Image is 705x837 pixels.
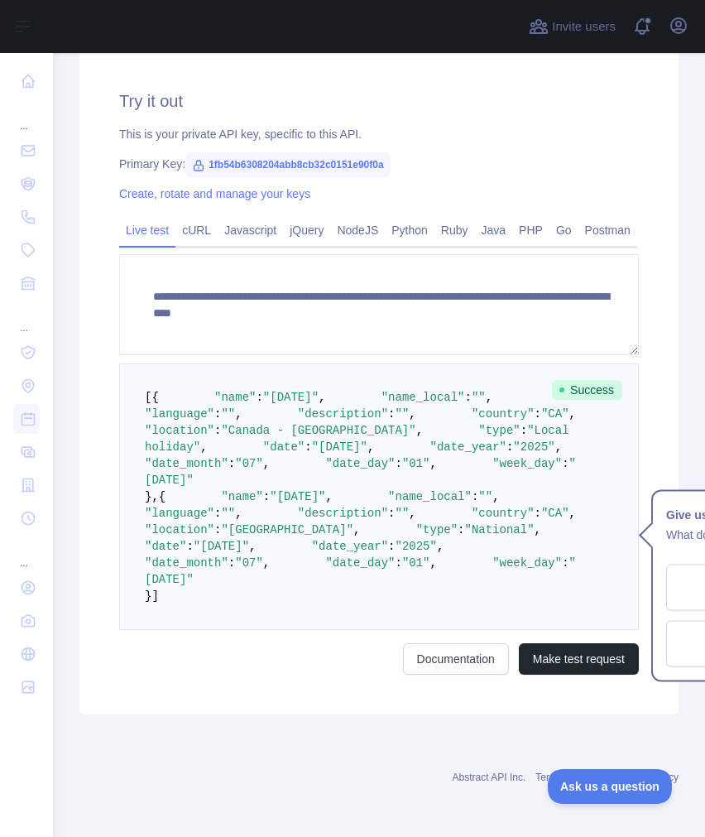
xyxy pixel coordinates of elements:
span: "[DATE]" [263,391,319,404]
span: "" [221,507,235,520]
span: { [159,490,165,503]
span: : [395,457,401,470]
span: } [145,589,151,603]
span: "country" [472,407,535,421]
span: "location" [145,424,214,437]
a: Ruby [434,217,475,243]
a: Live test [119,217,175,243]
a: Python [385,217,434,243]
span: "2025" [513,440,554,454]
div: ... [13,99,40,132]
span: "description" [298,407,388,421]
span: "country" [472,507,535,520]
span: : [228,556,235,570]
span: : [263,490,270,503]
span: "01" [402,457,430,470]
span: "date" [263,440,305,454]
span: , [235,507,242,520]
span: "language" [145,507,214,520]
a: Go [549,217,578,243]
a: Postman [578,217,637,243]
span: , [416,424,423,437]
span: , [409,407,415,421]
span: "" [395,407,409,421]
span: "07" [235,457,263,470]
span: , [535,523,541,536]
span: "type" [416,523,458,536]
span: "date" [145,540,186,553]
span: "[GEOGRAPHIC_DATA]" [221,523,353,536]
span: , [569,407,576,421]
span: : [506,440,513,454]
span: "" [478,490,492,503]
span: : [305,440,311,454]
span: "name_local" [381,391,465,404]
span: "week_day" [492,556,562,570]
a: Java [475,217,513,243]
h2: Try it out [119,89,639,113]
iframe: Toggle Customer Support [548,769,672,804]
span: "date_year" [430,440,506,454]
span: : [388,407,395,421]
span: : [214,424,221,437]
span: "" [221,407,235,421]
span: "" [472,391,486,404]
span: ] [151,589,158,603]
span: "date_year" [312,540,388,553]
span: Success [552,380,622,400]
span: "" [395,507,409,520]
span: , [569,507,576,520]
span: : [214,407,221,421]
a: Javascript [218,217,283,243]
span: : [520,424,527,437]
div: ... [13,536,40,570]
span: , [430,457,437,470]
span: "01" [402,556,430,570]
div: ... [13,301,40,334]
span: "National" [465,523,535,536]
span: , [200,440,207,454]
a: cURL [175,217,218,243]
span: : [388,507,395,520]
span: [ [145,391,151,404]
span: "[DATE]" [194,540,249,553]
span: , [353,523,360,536]
span: Invite users [552,17,616,36]
button: Make test request [519,643,639,675]
span: 1fb54b6308204abb8cb32c0151e90f0a [185,152,391,177]
span: , [437,540,444,553]
span: , [263,457,270,470]
span: : [535,507,541,520]
span: : [458,523,464,536]
span: { [151,391,158,404]
span: "language" [145,407,214,421]
span: : [395,556,401,570]
span: : [186,540,193,553]
span: "date_day" [325,457,395,470]
span: "CA" [541,407,569,421]
span: : [535,407,541,421]
span: : [562,457,568,470]
span: "date_month" [145,556,228,570]
span: , [263,556,270,570]
span: "week_day" [492,457,562,470]
span: , [492,490,499,503]
a: Terms of service [535,772,607,783]
a: Documentation [403,643,509,675]
span: "type" [478,424,520,437]
span: "07" [235,556,263,570]
span: , [430,556,437,570]
span: , [367,440,374,454]
span: "name_local" [388,490,472,503]
span: , [319,391,325,404]
span: : [214,523,221,536]
span: : [388,540,395,553]
span: : [465,391,472,404]
span: "[DATE]" [312,440,367,454]
span: "date_month" [145,457,228,470]
span: , [325,490,332,503]
span: : [562,556,568,570]
span: : [214,507,221,520]
a: Create, rotate and manage your keys [119,187,310,200]
span: , [235,407,242,421]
